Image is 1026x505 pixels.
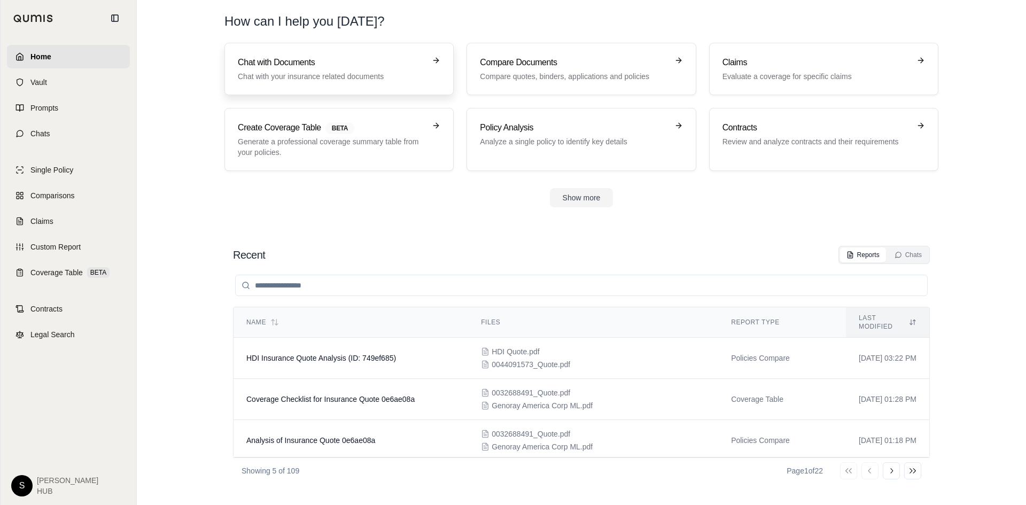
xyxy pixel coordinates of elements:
[246,395,415,403] span: Coverage Checklist for Insurance Quote 0e6ae08a
[11,475,33,496] div: S
[37,475,98,486] span: [PERSON_NAME]
[238,71,425,82] p: Chat with your insurance related documents
[846,420,929,461] td: [DATE] 01:18 PM
[7,96,130,120] a: Prompts
[30,216,53,227] span: Claims
[492,441,593,452] span: Genoray America Corp ML.pdf
[7,261,130,284] a: Coverage TableBETA
[238,56,425,69] h3: Chat with Documents
[30,329,75,340] span: Legal Search
[242,465,299,476] p: Showing 5 of 109
[492,387,570,398] span: 0032688491_Quote.pdf
[30,190,74,201] span: Comparisons
[13,14,53,22] img: Qumis Logo
[7,122,130,145] a: Chats
[492,400,593,411] span: Genoray America Corp ML.pdf
[7,71,130,94] a: Vault
[480,71,667,82] p: Compare quotes, binders, applications and policies
[30,51,51,62] span: Home
[325,122,354,134] span: BETA
[480,136,667,147] p: Analyze a single policy to identify key details
[7,297,130,321] a: Contracts
[722,56,910,69] h3: Claims
[718,420,846,461] td: Policies Compare
[30,304,63,314] span: Contracts
[846,338,929,379] td: [DATE] 03:22 PM
[30,242,81,252] span: Custom Report
[106,10,123,27] button: Collapse sidebar
[238,136,425,158] p: Generate a professional coverage summary table from your policies.
[859,314,916,331] div: Last modified
[87,267,110,278] span: BETA
[30,165,73,175] span: Single Policy
[224,108,454,171] a: Create Coverage TableBETAGenerate a professional coverage summary table from your policies.
[30,128,50,139] span: Chats
[492,429,570,439] span: 0032688491_Quote.pdf
[246,354,396,362] span: HDI Insurance Quote Analysis (ID: 749ef685)
[550,188,613,207] button: Show more
[718,307,846,338] th: Report Type
[467,108,696,171] a: Policy AnalysisAnalyze a single policy to identify key details
[480,56,667,69] h3: Compare Documents
[37,486,98,496] span: HUB
[224,13,385,30] h1: How can I help you [DATE]?
[888,247,928,262] button: Chats
[718,338,846,379] td: Policies Compare
[233,247,265,262] h2: Recent
[492,346,540,357] span: HDI Quote.pdf
[7,158,130,182] a: Single Policy
[722,71,910,82] p: Evaluate a coverage for specific claims
[895,251,922,259] div: Chats
[722,121,910,134] h3: Contracts
[709,43,938,95] a: ClaimsEvaluate a coverage for specific claims
[7,209,130,233] a: Claims
[846,251,880,259] div: Reports
[246,318,455,327] div: Name
[224,43,454,95] a: Chat with DocumentsChat with your insurance related documents
[238,121,425,134] h3: Create Coverage Table
[30,103,58,113] span: Prompts
[480,121,667,134] h3: Policy Analysis
[246,436,375,445] span: Analysis of Insurance Quote 0e6ae08a
[30,267,83,278] span: Coverage Table
[467,43,696,95] a: Compare DocumentsCompare quotes, binders, applications and policies
[7,323,130,346] a: Legal Search
[718,379,846,420] td: Coverage Table
[840,247,886,262] button: Reports
[722,136,910,147] p: Review and analyze contracts and their requirements
[787,465,823,476] div: Page 1 of 22
[30,77,47,88] span: Vault
[709,108,938,171] a: ContractsReview and analyze contracts and their requirements
[7,45,130,68] a: Home
[7,235,130,259] a: Custom Report
[468,307,718,338] th: Files
[846,379,929,420] td: [DATE] 01:28 PM
[492,359,570,370] span: 0044091573_Quote.pdf
[7,184,130,207] a: Comparisons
